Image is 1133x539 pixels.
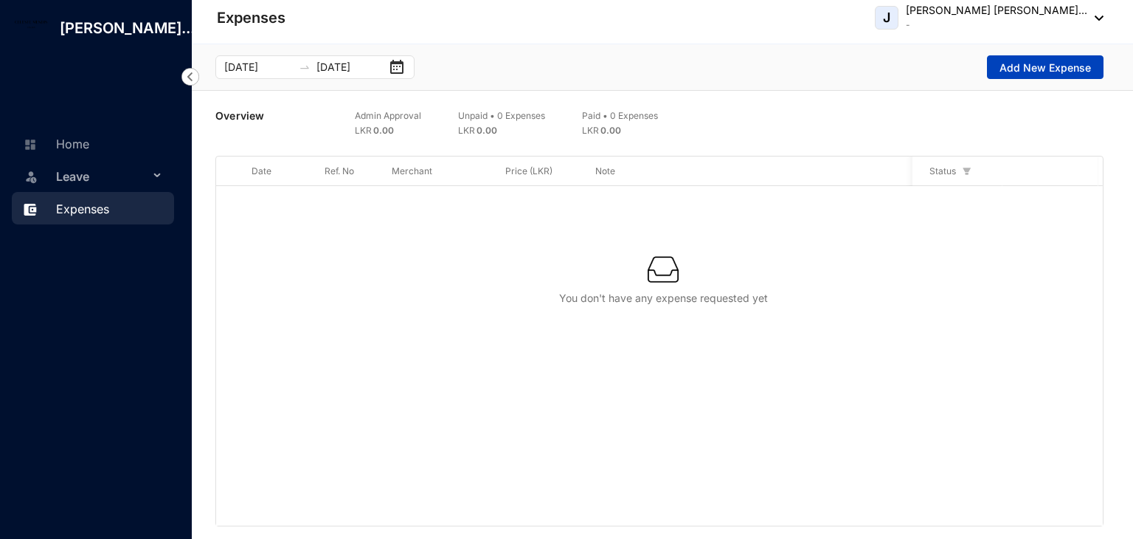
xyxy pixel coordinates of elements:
[299,61,311,73] span: to
[962,167,971,176] span: filter
[56,162,149,191] span: Leave
[12,192,174,224] li: Expenses
[19,137,89,151] a: Home
[488,157,578,186] th: Price (LKR)
[19,202,109,216] a: Expenses
[15,20,48,29] img: log
[582,109,658,123] p: Paid • 0 Expenses
[999,61,1091,75] span: Add New Expense
[458,109,545,123] p: Unpaid • 0 Expenses
[906,18,1087,32] p: -
[355,109,421,123] p: Admin Approval
[299,61,311,73] span: swap-right
[181,68,199,86] img: nav-icon-left.19a07721e4dec06a274f6d07517f07b7.svg
[217,7,285,28] p: Expenses
[578,157,917,186] th: Note
[12,127,174,159] li: Home
[24,169,38,184] img: leave-unselected.2934df6273408c3f84d9.svg
[883,11,890,24] span: J
[24,203,37,216] img: expense.67019a0434620db58cfa.svg
[648,254,679,285] img: empty
[316,59,385,75] input: End date
[959,161,974,182] span: filter
[215,109,265,123] p: Overview
[929,164,956,179] span: Status
[48,18,207,38] p: [PERSON_NAME]...
[1087,16,1103,21] img: dropdown-black.8e83cc76930a90b1a4fdb6d089b7bf3a.svg
[582,123,658,138] p: LKR
[374,157,487,186] th: Merchant
[252,165,271,176] label: Date
[458,123,545,138] p: LKR
[240,291,1087,306] div: You don't have any expense requested yet
[373,123,395,138] p: 0.00
[355,123,421,138] p: LKR
[906,3,1087,18] p: [PERSON_NAME] [PERSON_NAME]...
[307,157,375,186] th: Ref. No
[224,59,293,75] input: Start date
[24,138,37,151] img: home-unselected.a29eae3204392db15eaf.svg
[600,123,622,138] p: 0.00
[477,123,498,138] p: 0.00
[987,55,1103,79] button: Add New Expense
